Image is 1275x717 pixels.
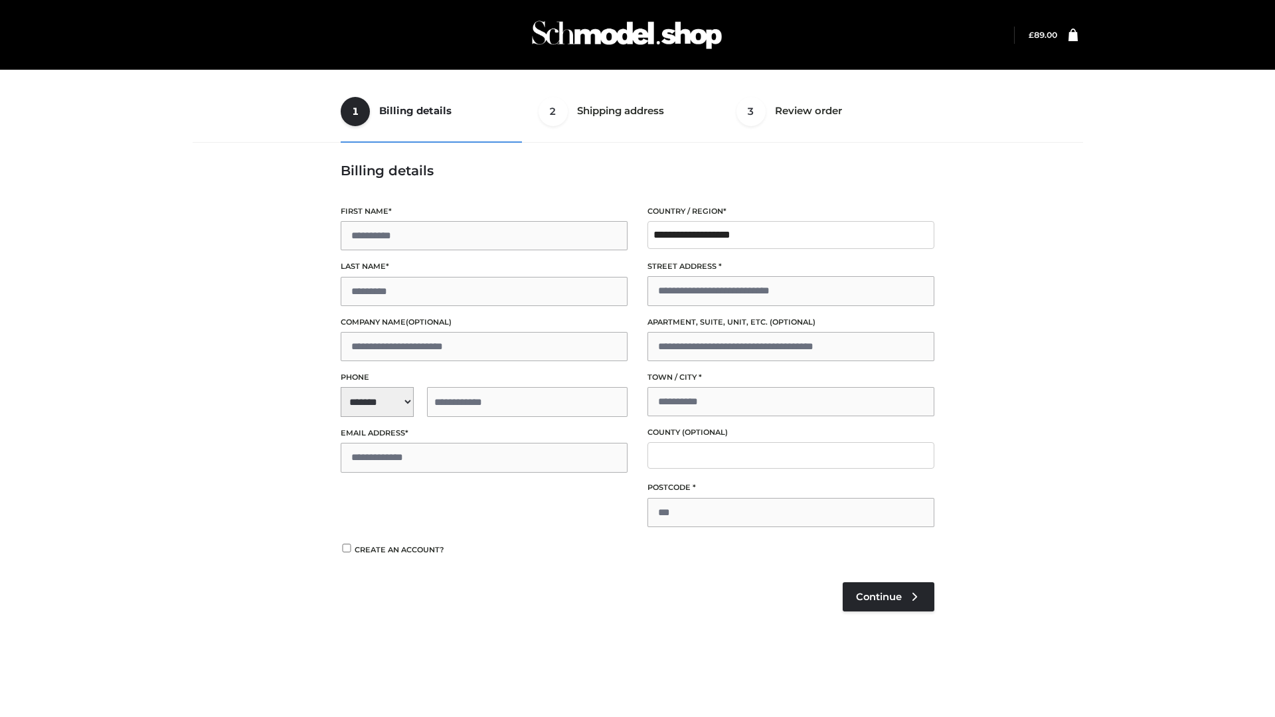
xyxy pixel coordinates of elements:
[355,545,444,554] span: Create an account?
[843,582,934,611] a: Continue
[341,260,628,273] label: Last name
[406,317,452,327] span: (optional)
[341,316,628,329] label: Company name
[647,426,934,439] label: County
[1029,30,1034,40] span: £
[647,481,934,494] label: Postcode
[682,428,728,437] span: (optional)
[341,427,628,439] label: Email address
[341,371,628,384] label: Phone
[856,591,902,603] span: Continue
[341,163,934,179] h3: Billing details
[1029,30,1057,40] a: £89.00
[770,317,815,327] span: (optional)
[341,205,628,218] label: First name
[341,544,353,552] input: Create an account?
[647,316,934,329] label: Apartment, suite, unit, etc.
[527,9,726,61] img: Schmodel Admin 964
[647,205,934,218] label: Country / Region
[647,371,934,384] label: Town / City
[647,260,934,273] label: Street address
[1029,30,1057,40] bdi: 89.00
